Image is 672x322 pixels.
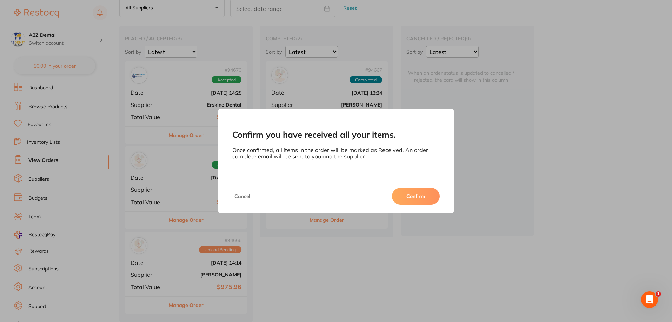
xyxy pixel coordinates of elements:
p: Once confirmed, all items in the order will be marked as Received. An order complete email will b... [232,147,439,160]
button: Confirm [392,188,440,205]
span: 1 [656,291,661,297]
button: Cancel [232,188,253,205]
iframe: Intercom live chat [641,291,658,308]
h2: Confirm you have received all your items. [232,130,439,140]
